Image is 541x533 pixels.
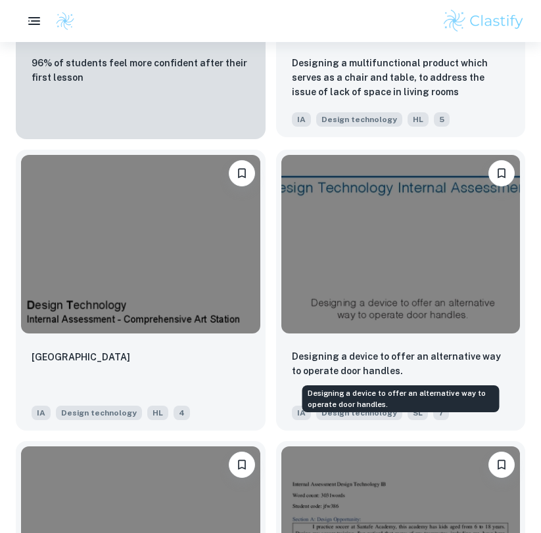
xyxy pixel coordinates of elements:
[434,112,450,127] span: 5
[32,56,250,85] p: 96% of students feel more confident after their first lesson
[229,160,255,186] button: Please log in to bookmark exemplars
[147,406,168,420] span: HL
[292,112,311,127] span: IA
[292,56,510,99] p: Designing a multifunctional product which serves as a chair and table, to address the issue of la...
[55,11,75,31] img: Clastify logo
[281,155,521,334] img: Design technology IA example thumbnail: Designing a device to offer an alternati
[276,150,526,431] a: Please log in to bookmark exemplarsDesigning a device to offer an alternative way to operate door...
[292,349,510,378] p: Designing a device to offer an alternative way to operate door handles.
[488,160,515,186] button: Please log in to bookmark exemplars
[408,112,429,127] span: HL
[21,155,260,334] img: Design technology IA example thumbnail: Comprehensive Art Station
[47,11,75,31] a: Clastify logo
[229,452,255,478] button: Please log in to bookmark exemplars
[32,406,51,420] span: IA
[302,385,500,412] div: Designing a device to offer an alternative way to operate door handles.
[56,406,142,420] span: Design technology
[488,452,515,478] button: Please log in to bookmark exemplars
[32,350,130,364] p: Comprehensive Art Station
[174,406,190,420] span: 4
[316,112,402,127] span: Design technology
[292,406,311,420] span: IA
[16,150,266,431] a: Please log in to bookmark exemplarsComprehensive Art StationIADesign technologyHL4
[442,8,525,34] img: Clastify logo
